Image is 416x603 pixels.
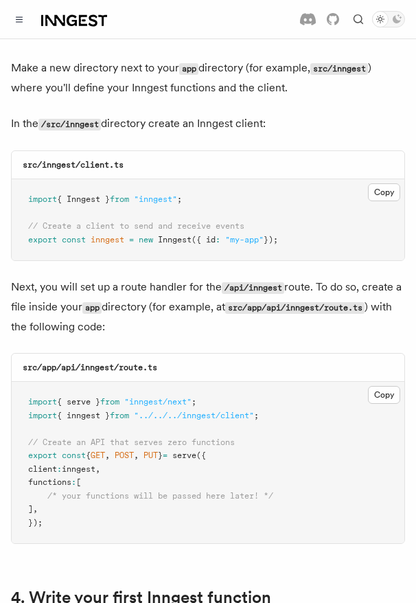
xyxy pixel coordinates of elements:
p: In the directory create an Inngest client: [11,114,405,134]
span: import [28,397,57,407]
span: } [158,451,163,460]
code: app [179,63,198,75]
span: ] [28,504,33,514]
code: src/inngest [310,63,368,75]
button: Find something... [350,11,367,27]
button: Copy [368,183,400,201]
span: }); [28,518,43,527]
span: const [62,451,86,460]
span: client [28,464,57,474]
code: src/inngest/client.ts [23,160,124,170]
span: : [71,477,76,487]
span: PUT [143,451,158,460]
p: Next, you will set up a route handler for the route. To do so, create a file inside your director... [11,277,405,337]
span: = [163,451,167,460]
span: : [57,464,62,474]
span: functions [28,477,71,487]
span: import [28,411,57,420]
span: ({ id [192,235,216,244]
span: inngest [62,464,95,474]
span: from [100,397,119,407]
span: "inngest/next" [124,397,192,407]
span: , [95,464,100,474]
code: /api/inngest [222,282,284,294]
button: Toggle navigation [11,11,27,27]
button: Toggle dark mode [372,11,405,27]
span: // Create an API that serves zero functions [28,437,235,447]
span: , [33,504,38,514]
span: = [129,235,134,244]
span: from [110,411,129,420]
p: Make a new directory next to your directory (for example, ) where you'll define your Inngest func... [11,58,405,98]
code: src/app/api/inngest/route.ts [225,302,365,314]
button: Copy [368,386,400,404]
span: serve [172,451,196,460]
span: Inngest [158,235,192,244]
span: , [134,451,139,460]
span: GET [91,451,105,460]
span: /* your functions will be passed here later! */ [47,491,273,501]
span: { serve } [57,397,100,407]
span: import [28,194,57,204]
span: ; [254,411,259,420]
span: { inngest } [57,411,110,420]
span: }); [264,235,278,244]
span: inngest [91,235,124,244]
span: { Inngest } [57,194,110,204]
span: "my-app" [225,235,264,244]
span: "../../../inngest/client" [134,411,254,420]
code: src/app/api/inngest/route.ts [23,363,157,372]
span: // Create a client to send and receive events [28,221,244,231]
span: : [216,235,220,244]
span: export [28,235,57,244]
code: app [82,302,102,314]
span: export [28,451,57,460]
span: [ [76,477,81,487]
span: , [105,451,110,460]
span: const [62,235,86,244]
span: POST [115,451,134,460]
span: new [139,235,153,244]
span: ; [192,397,196,407]
span: ; [177,194,182,204]
span: { [86,451,91,460]
span: from [110,194,129,204]
code: /src/inngest [38,119,101,130]
span: ({ [196,451,206,460]
span: "inngest" [134,194,177,204]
